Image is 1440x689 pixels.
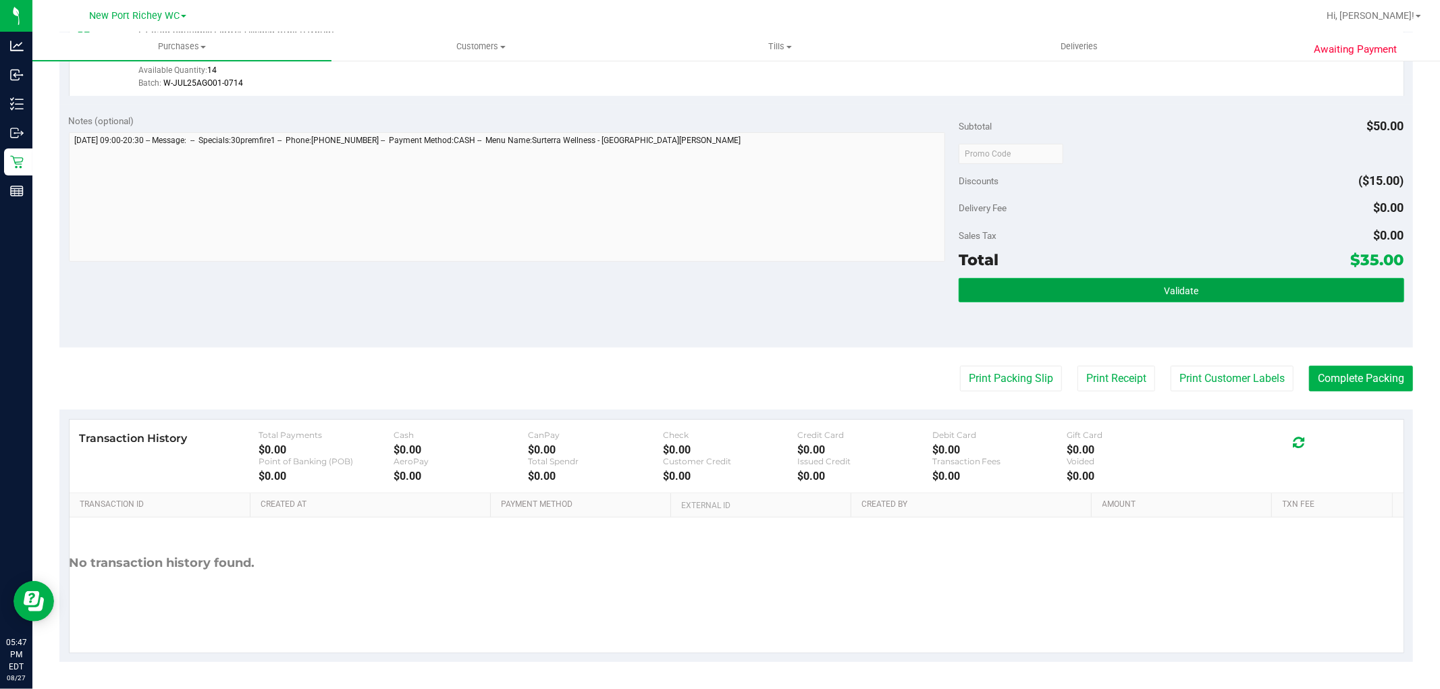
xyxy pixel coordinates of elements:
span: $0.00 [1374,228,1404,242]
div: Customer Credit [663,456,797,466]
div: Debit Card [932,430,1067,440]
span: Validate [1164,285,1198,296]
div: $0.00 [797,443,932,456]
div: Point of Banking (POB) [259,456,393,466]
th: External ID [670,493,851,518]
div: $0.00 [1067,443,1201,456]
span: Sales Tax [959,230,996,241]
button: Complete Packing [1309,366,1413,391]
span: 14 [207,65,217,75]
div: $0.00 [528,443,662,456]
inline-svg: Outbound [10,126,24,140]
a: Amount [1102,499,1267,510]
button: Validate [959,278,1404,302]
a: Purchases [32,32,331,61]
span: New Port Richey WC [89,10,180,22]
span: Discounts [959,169,998,193]
inline-svg: Inventory [10,97,24,111]
span: Notes (optional) [69,115,134,126]
span: Purchases [32,40,331,53]
div: CanPay [528,430,662,440]
span: Hi, [PERSON_NAME]! [1327,10,1414,21]
div: $0.00 [932,470,1067,483]
div: $0.00 [394,470,528,483]
div: $0.00 [797,470,932,483]
span: $50.00 [1367,119,1404,133]
div: $0.00 [394,443,528,456]
iframe: Resource center [14,581,54,622]
inline-svg: Retail [10,155,24,169]
a: Created At [261,499,485,510]
span: $0.00 [1374,200,1404,215]
div: AeroPay [394,456,528,466]
div: Total Spendr [528,456,662,466]
p: 08/27 [6,673,26,683]
a: Payment Method [501,499,666,510]
button: Print Packing Slip [960,366,1062,391]
a: Tills [631,32,930,61]
inline-svg: Reports [10,184,24,198]
span: Awaiting Payment [1314,42,1397,57]
span: Total [959,250,998,269]
div: $0.00 [259,443,393,456]
div: $0.00 [1067,470,1201,483]
div: Available Quantity: [138,61,480,87]
div: Cash [394,430,528,440]
span: Tills [631,40,929,53]
span: Batch: [138,78,161,88]
p: 05:47 PM EDT [6,636,26,673]
div: $0.00 [663,443,797,456]
span: Customers [332,40,630,53]
span: W-JUL25AGO01-0714 [163,78,243,88]
div: $0.00 [259,470,393,483]
inline-svg: Analytics [10,39,24,53]
inline-svg: Inbound [10,68,24,82]
div: Voided [1067,456,1201,466]
div: Issued Credit [797,456,932,466]
div: Total Payments [259,430,393,440]
a: Transaction ID [80,499,245,510]
a: Created By [861,499,1086,510]
div: Credit Card [797,430,932,440]
div: $0.00 [932,443,1067,456]
div: No transaction history found. [70,518,255,609]
div: Transaction Fees [932,456,1067,466]
span: Delivery Fee [959,202,1007,213]
button: Print Customer Labels [1171,366,1294,391]
div: Gift Card [1067,430,1201,440]
span: Deliveries [1042,40,1116,53]
a: Deliveries [930,32,1229,61]
div: Check [663,430,797,440]
span: Subtotal [959,121,992,132]
div: $0.00 [528,470,662,483]
a: Customers [331,32,631,61]
div: $0.00 [663,470,797,483]
a: Txn Fee [1283,499,1387,510]
span: $35.00 [1351,250,1404,269]
span: ($15.00) [1359,173,1404,188]
input: Promo Code [959,144,1063,164]
button: Print Receipt [1077,366,1155,391]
